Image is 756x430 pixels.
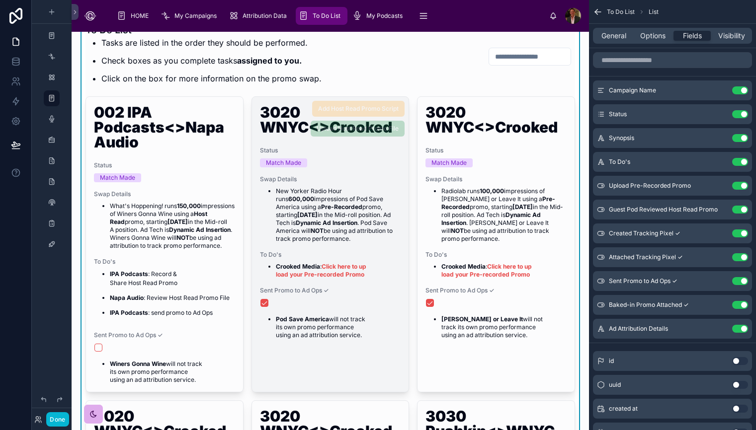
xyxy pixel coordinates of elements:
[609,206,718,214] span: Guest Pod Reviewed Host Read Promo
[110,309,148,316] strong: IPA Podcasts
[176,234,189,241] strong: NOT
[441,195,555,211] strong: Pre-Recorded
[94,105,235,153] h1: 002 IPA Podcasts<>Napa Audio
[649,8,659,16] span: List
[609,325,668,333] span: Ad Attribution Details
[101,37,322,49] p: Tasks are listed in the order they should be performed.
[609,86,656,94] span: Campaign Name
[174,12,217,20] span: My Campaigns
[177,202,201,210] strong: 150,000
[94,258,235,266] span: To Do's
[260,251,401,259] span: To Do's
[601,31,626,41] span: General
[609,182,691,190] span: Upload Pre-Recorded Promo
[158,7,224,25] a: My Campaigns
[266,158,301,167] div: Match Made
[609,357,614,365] span: id
[110,294,144,301] strong: Napa Audio
[260,287,401,294] span: Sent Promo to Ad Ops ✓
[321,203,362,211] strong: Pre-Recorded
[311,227,324,234] strong: NOT
[260,146,401,154] span: Status
[94,161,235,169] span: Status
[94,190,235,198] span: Swap Details
[512,203,533,211] strong: [DATE]
[110,210,209,225] strong: Host Read
[683,31,702,41] span: Fields
[609,301,689,309] span: Baked-in Promo Attached ✓
[276,263,401,279] li: :
[718,31,745,41] span: Visibility
[640,31,666,41] span: Options
[609,253,683,261] span: Attached Tracking Pixel ✓
[276,263,366,278] a: Click here to upload your Pre-recorded Promo
[425,146,567,154] span: Status
[110,360,166,367] strong: Winers Gonna Wine
[85,96,244,392] a: 002 IPA Podcasts<>Napa AudioStatusMatch MadeSwap DetailsWhat's Hoppening! runs150,000impressions ...
[609,158,630,166] span: To Do's
[425,175,567,183] span: Swap Details
[431,158,467,167] div: Match Made
[425,287,567,294] span: Sent Promo to Ad Ops ✓
[296,7,347,25] a: To Do List
[425,251,567,259] span: To Do's
[480,187,504,195] strong: 100,000
[349,7,410,25] a: My Podcasts
[80,8,101,24] img: App logo
[288,195,314,203] strong: 600,000
[276,315,329,323] strong: Pod Save America
[296,219,357,226] strong: Dynamic Ad Insertion
[110,270,235,287] p: : Record & Share Host Read Promo
[114,7,156,25] a: HOME
[609,229,680,237] span: Created Tracking Pixel ✓
[609,277,677,285] span: Sent Promo to Ad Ops ✓
[441,315,567,339] li: will not track its own promo performance using an ad attribution service.
[609,381,621,389] span: uuid
[169,226,231,233] strong: Dynamic Ad Insertion
[252,96,410,392] a: 3020 WNYC<>CrookedStatusMatch MadeSwap DetailsNew Yorker Radio Hour runs600,000impressions of Pod...
[297,211,318,218] strong: [DATE]
[441,211,542,226] strong: Dynamic Ad Insertion
[94,331,235,339] span: Sent Promo to Ad Ops ✓
[100,173,135,182] div: Match Made
[609,405,638,413] span: created at
[110,308,235,317] p: : send promo to Ad Ops
[609,110,627,118] span: Status
[425,105,567,139] h1: 3020 WNYC<>Crooked
[168,218,188,225] strong: [DATE]
[441,315,523,323] strong: [PERSON_NAME] or Leave It
[276,263,320,270] strong: Crooked Media
[109,5,549,27] div: scrollable content
[276,187,401,243] li: New Yorker Radio Hour runs impressions of Pod Save America using a promo, starting in the Mid-rol...
[260,175,401,183] span: Swap Details
[441,263,532,278] a: Click here to upload your Pre-recorded Promo
[101,72,322,84] p: Click on the box for more information on the promo swap.
[101,55,322,67] p: Check boxes as you complete tasks
[131,12,149,20] span: HOME
[441,187,567,243] li: Radiolab runs impressions of [PERSON_NAME] or Leave It using a promo, starting in the Mid-roll po...
[607,8,635,16] span: To Do List
[313,12,340,20] span: To Do List
[46,412,69,427] button: Done
[110,360,235,384] li: will not track its own promo performance using an ad attribution service.
[110,270,148,278] strong: IPA Podcasts
[441,263,567,279] li: :
[451,227,464,234] strong: NOT
[366,12,403,20] span: My Podcasts
[226,7,294,25] a: Attribution Data
[276,315,401,339] li: will not track its own promo performance using an ad attribution service.
[110,202,235,250] li: What's Hoppening! runs impressions of Winers Gonna Wine using a promo, starting in the Mid-roll A...
[441,263,486,270] strong: Crooked Media
[110,293,235,302] p: : Review Host Read Promo File
[417,96,575,392] a: 3020 WNYC<>CrookedStatusMatch MadeSwap DetailsRadiolab runs100,000impressions of [PERSON_NAME] or...
[609,134,634,142] span: Synopsis
[243,12,287,20] span: Attribution Data
[237,56,302,66] strong: assigned to you.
